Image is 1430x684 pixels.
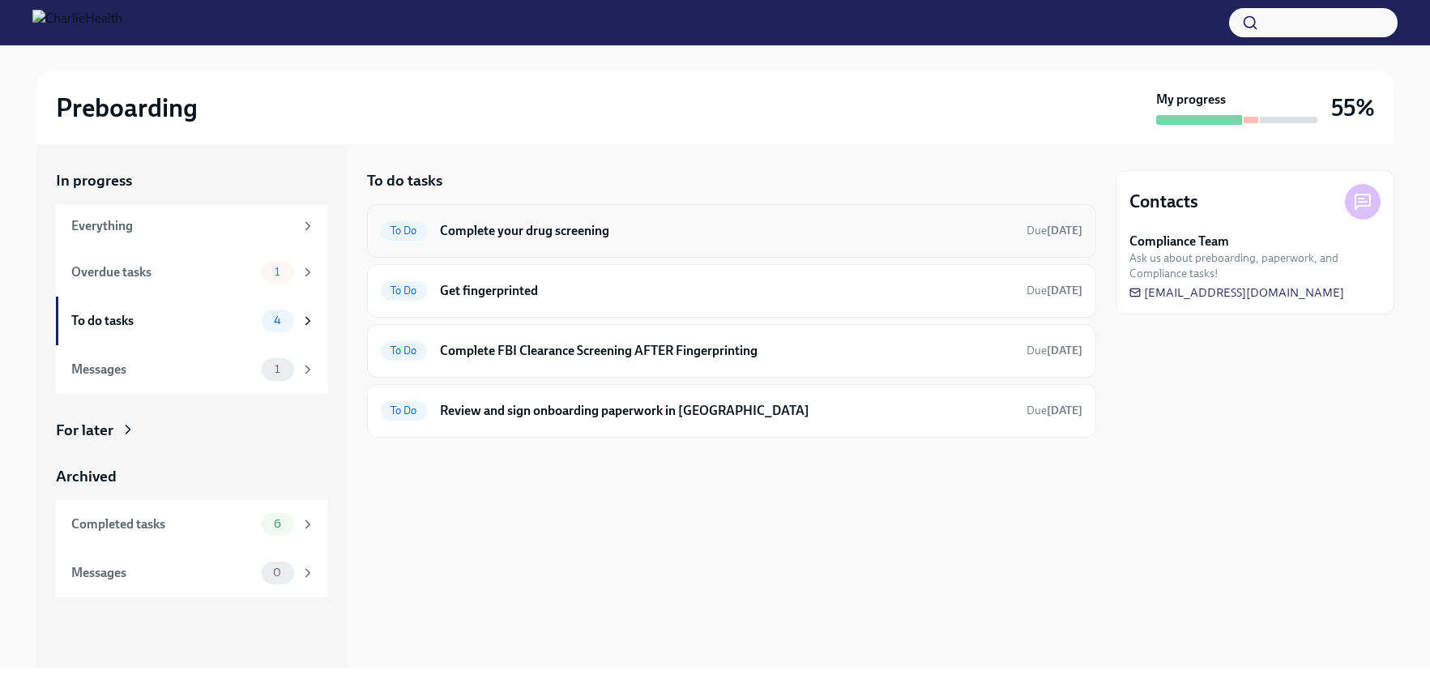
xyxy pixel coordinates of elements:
[1129,250,1381,281] span: Ask us about preboarding, paperwork, and Compliance tasks!
[1027,403,1082,418] span: August 18th, 2025 06:00
[1027,344,1082,357] span: Due
[440,222,1014,240] h6: Complete your drug screening
[56,345,328,394] a: Messages1
[56,297,328,345] a: To do tasks4
[56,92,198,124] h2: Preboarding
[381,278,1082,304] a: To DoGet fingerprintedDue[DATE]
[264,518,291,530] span: 6
[1027,224,1082,237] span: Due
[71,217,294,235] div: Everything
[1047,404,1082,417] strong: [DATE]
[1129,284,1344,301] a: [EMAIL_ADDRESS][DOMAIN_NAME]
[1129,233,1229,250] strong: Compliance Team
[71,564,255,582] div: Messages
[381,344,427,357] span: To Do
[1027,343,1082,358] span: August 18th, 2025 06:00
[381,284,427,297] span: To Do
[367,170,442,191] h5: To do tasks
[381,404,427,417] span: To Do
[56,466,328,487] a: Archived
[56,420,328,441] a: For later
[71,263,255,281] div: Overdue tasks
[1331,93,1375,122] h3: 55%
[71,361,255,378] div: Messages
[265,266,289,278] span: 1
[1047,284,1082,297] strong: [DATE]
[1129,190,1198,214] h4: Contacts
[440,342,1014,360] h6: Complete FBI Clearance Screening AFTER Fingerprinting
[1027,404,1082,417] span: Due
[381,338,1082,364] a: To DoComplete FBI Clearance Screening AFTER FingerprintingDue[DATE]
[265,363,289,375] span: 1
[1027,223,1082,238] span: August 15th, 2025 06:00
[56,248,328,297] a: Overdue tasks1
[264,314,291,327] span: 4
[56,500,328,549] a: Completed tasks6
[71,515,255,533] div: Completed tasks
[440,282,1014,300] h6: Get fingerprinted
[1047,224,1082,237] strong: [DATE]
[56,549,328,597] a: Messages0
[56,204,328,248] a: Everything
[381,398,1082,424] a: To DoReview and sign onboarding paperwork in [GEOGRAPHIC_DATA]Due[DATE]
[1047,344,1082,357] strong: [DATE]
[71,312,255,330] div: To do tasks
[381,218,1082,244] a: To DoComplete your drug screeningDue[DATE]
[263,566,291,579] span: 0
[440,402,1014,420] h6: Review and sign onboarding paperwork in [GEOGRAPHIC_DATA]
[1027,283,1082,298] span: August 15th, 2025 06:00
[56,170,328,191] a: In progress
[1027,284,1082,297] span: Due
[381,224,427,237] span: To Do
[32,10,122,36] img: CharlieHealth
[1156,91,1226,109] strong: My progress
[56,420,113,441] div: For later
